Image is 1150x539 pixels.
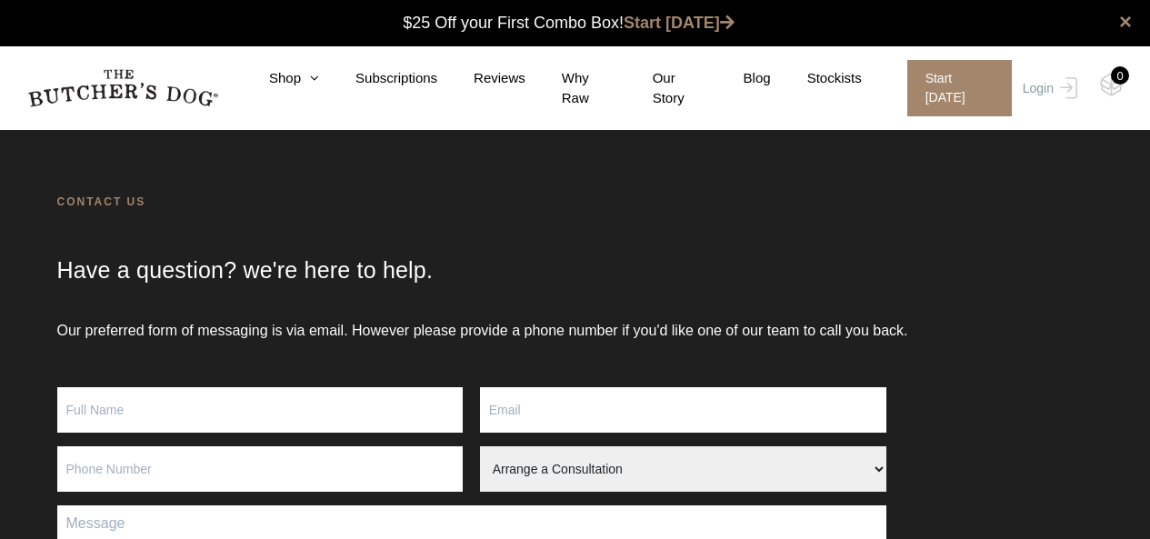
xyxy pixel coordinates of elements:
p: Our preferred form of messaging is via email. However please provide a phone number if you'd like... [57,320,1094,387]
a: Our Story [616,68,707,109]
a: Start [DATE] [889,60,1018,116]
a: Start [DATE] [624,14,735,32]
input: Phone Number [57,446,464,492]
input: Full Name [57,387,464,433]
a: Login [1018,60,1077,116]
a: Blog [707,68,771,89]
h1: Contact Us [57,193,1094,256]
a: Why Raw [525,68,616,109]
a: Stockists [771,68,862,89]
div: 0 [1111,66,1129,85]
h2: Have a question? we're here to help. [57,256,1094,320]
a: Reviews [437,68,525,89]
a: Shop [233,68,319,89]
input: Email [480,387,886,433]
span: Start [DATE] [907,60,1012,116]
a: Subscriptions [319,68,437,89]
img: TBD_Cart-Empty.png [1100,73,1123,96]
a: close [1119,11,1132,33]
